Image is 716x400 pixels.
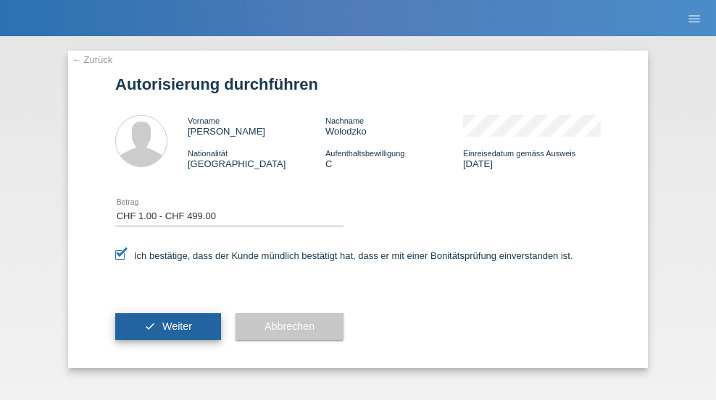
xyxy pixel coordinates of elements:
[463,149,575,158] span: Einreisedatum gemäss Ausweis
[188,116,220,125] span: Vorname
[72,54,112,65] a: ← Zurück
[463,148,601,169] div: [DATE]
[115,313,221,341] button: check Weiter
[188,148,325,169] div: [GEOGRAPHIC_DATA]
[325,148,463,169] div: C
[162,320,192,332] span: Weiter
[325,115,463,137] div: Wolodzko
[687,12,702,26] i: menu
[144,320,156,332] i: check
[115,250,573,261] label: Ich bestätige, dass der Kunde mündlich bestätigt hat, dass er mit einer Bonitätsprüfung einversta...
[680,14,709,22] a: menu
[188,149,228,158] span: Nationalität
[265,320,315,332] span: Abbrechen
[325,116,364,125] span: Nachname
[115,75,601,93] h1: Autorisierung durchführen
[325,149,404,158] span: Aufenthaltsbewilligung
[236,313,344,341] button: Abbrechen
[188,115,325,137] div: [PERSON_NAME]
